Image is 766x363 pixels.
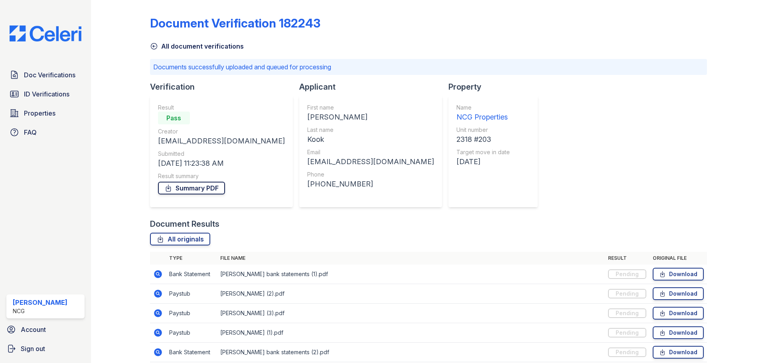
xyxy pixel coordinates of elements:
div: Pass [158,112,190,124]
div: [PERSON_NAME] [307,112,434,123]
a: Properties [6,105,85,121]
a: FAQ [6,124,85,140]
td: Bank Statement [166,265,217,284]
div: Target move in date [456,148,510,156]
p: Documents successfully uploaded and queued for processing [153,62,704,72]
div: Applicant [299,81,448,92]
div: Verification [150,81,299,92]
div: Document Verification 182243 [150,16,320,30]
div: [DATE] [456,156,510,167]
td: [PERSON_NAME] bank statements (2).pdf [217,343,605,362]
th: File name [217,252,605,265]
div: Result [158,104,285,112]
div: Document Results [150,218,219,230]
a: Name NCG Properties [456,104,510,123]
td: [PERSON_NAME] (2).pdf [217,284,605,304]
a: All originals [150,233,210,245]
div: [EMAIL_ADDRESS][DOMAIN_NAME] [307,156,434,167]
td: [PERSON_NAME] bank statements (1).pdf [217,265,605,284]
div: First name [307,104,434,112]
div: NCG Properties [456,112,510,123]
div: [PHONE_NUMBER] [307,179,434,190]
div: 2318 #203 [456,134,510,145]
span: ID Verifications [24,89,69,99]
div: [PERSON_NAME] [13,298,67,307]
th: Type [166,252,217,265]
a: Download [653,326,704,339]
span: Account [21,325,46,334]
a: All document verifications [150,41,244,51]
td: Bank Statement [166,343,217,362]
div: Name [456,104,510,112]
th: Original file [650,252,707,265]
div: Property [448,81,544,92]
div: Pending [608,347,646,357]
div: Pending [608,328,646,337]
td: Paystub [166,284,217,304]
a: ID Verifications [6,86,85,102]
div: Pending [608,308,646,318]
a: Account [3,322,88,337]
div: [EMAIL_ADDRESS][DOMAIN_NAME] [158,135,285,147]
div: Pending [608,289,646,298]
a: Download [653,268,704,281]
div: Creator [158,128,285,135]
div: Unit number [456,126,510,134]
a: Download [653,346,704,359]
th: Result [605,252,650,265]
div: NCG [13,307,67,315]
div: [DATE] 11:23:38 AM [158,158,285,169]
div: Pending [608,269,646,279]
a: Doc Verifications [6,67,85,83]
div: Email [307,148,434,156]
div: Kook [307,134,434,145]
span: Properties [24,108,55,118]
a: Download [653,287,704,300]
div: Phone [307,171,434,179]
span: Doc Verifications [24,70,75,80]
span: Sign out [21,344,45,353]
td: Paystub [166,323,217,343]
div: Last name [307,126,434,134]
span: FAQ [24,128,37,137]
td: Paystub [166,304,217,323]
div: Result summary [158,172,285,180]
div: Submitted [158,150,285,158]
td: [PERSON_NAME] (3).pdf [217,304,605,323]
img: CE_Logo_Blue-a8612792a0a2168367f1c8372b55b34899dd931a85d93a1a3d3e32e68fde9ad4.png [3,26,88,41]
td: [PERSON_NAME] (1).pdf [217,323,605,343]
a: Sign out [3,341,88,357]
a: Download [653,307,704,320]
a: Summary PDF [158,182,225,194]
